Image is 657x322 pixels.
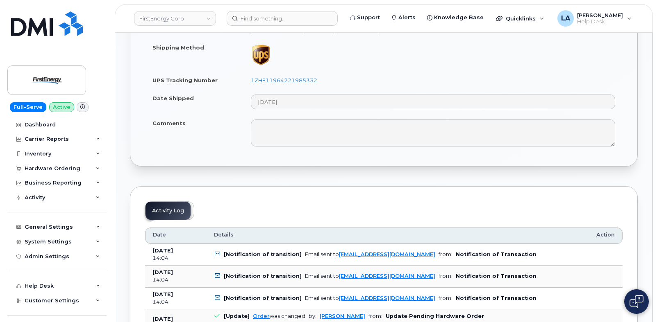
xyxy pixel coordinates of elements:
span: LA [561,14,570,23]
b: Notification of Transaction [456,295,537,301]
div: Quicklinks [490,10,550,27]
div: Email sent to [305,251,435,257]
img: Open chat [630,295,643,308]
b: [DATE] [152,316,173,322]
span: Alerts [398,14,416,22]
th: Action [589,227,623,244]
a: 1ZHF11964221985332 [251,77,317,83]
b: Notification of Transaction [456,273,537,279]
span: Date [153,231,166,239]
span: from: [439,251,452,257]
b: [DATE] [152,248,173,254]
a: FirstEnergy Corp [134,11,216,26]
div: 14:04 [152,254,199,262]
div: Email sent to [305,273,435,279]
div: 14:04 [152,298,199,306]
span: from: [368,313,382,319]
span: from: [439,273,452,279]
img: ups-065b5a60214998095c38875261380b7f924ec8f6fe06ec167ae1927634933c50.png [251,44,271,66]
span: from: [439,295,452,301]
div: Lanette Aparicio [552,10,637,27]
span: by: [309,313,316,319]
b: [Notification of transition] [224,295,302,301]
b: [Notification of transition] [224,273,302,279]
a: [EMAIL_ADDRESS][DOMAIN_NAME] [339,251,435,257]
span: [PERSON_NAME] [577,12,623,18]
b: [Update] [224,313,250,319]
div: 14:04 [152,276,199,284]
b: Update Pending Hardware Order [386,313,484,319]
label: Shipping Method [152,44,204,52]
span: Help Desk [577,18,623,25]
a: Order [253,313,270,319]
b: Notification of Transaction [456,251,537,257]
span: Support [357,14,380,22]
input: Find something... [227,11,338,26]
a: Support [344,9,386,26]
a: [EMAIL_ADDRESS][DOMAIN_NAME] [339,295,435,301]
label: Date Shipped [152,95,194,102]
a: Alerts [386,9,421,26]
span: Quicklinks [506,15,536,22]
span: Details [214,231,234,239]
b: [DATE] [152,291,173,297]
a: Knowledge Base [421,9,489,26]
b: [Notification of transition] [224,251,302,257]
label: Comments [152,119,186,127]
label: UPS Tracking Number [152,77,218,84]
b: [DATE] [152,269,173,275]
a: [PERSON_NAME] [320,313,365,319]
span: Knowledge Base [434,14,484,22]
div: was changed [253,313,305,319]
a: [EMAIL_ADDRESS][DOMAIN_NAME] [339,273,435,279]
div: Email sent to [305,295,435,301]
